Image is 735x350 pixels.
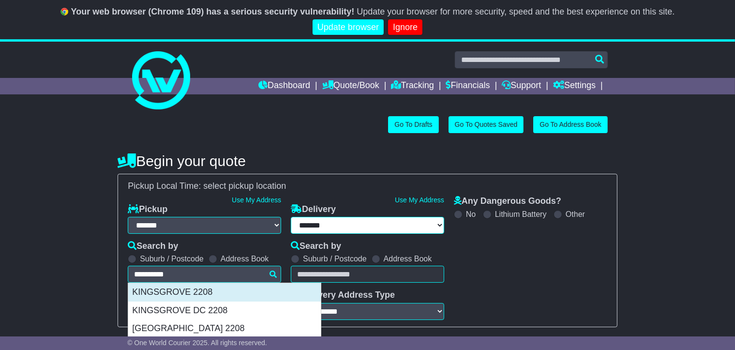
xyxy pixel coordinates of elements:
[313,19,384,35] a: Update browser
[71,7,355,16] b: Your web browser (Chrome 109) has a serious security vulnerability!
[128,204,167,215] label: Pickup
[128,320,321,338] div: [GEOGRAPHIC_DATA] 2208
[395,196,444,204] a: Use My Address
[446,78,490,94] a: Financials
[449,116,524,133] a: Go To Quotes Saved
[384,254,432,263] label: Address Book
[357,7,675,16] span: Update your browser for more security, speed and the best experience on this site.
[203,181,286,191] span: select pickup location
[388,116,438,133] a: Go To Drafts
[502,78,541,94] a: Support
[258,78,310,94] a: Dashboard
[221,254,269,263] label: Address Book
[127,339,267,347] span: © One World Courier 2025. All rights reserved.
[291,204,336,215] label: Delivery
[118,153,617,169] h4: Begin your quote
[466,210,476,219] label: No
[388,19,422,35] a: Ignore
[322,78,379,94] a: Quote/Book
[123,181,612,192] div: Pickup Local Time:
[391,78,434,94] a: Tracking
[303,254,367,263] label: Suburb / Postcode
[553,78,596,94] a: Settings
[140,254,204,263] label: Suburb / Postcode
[128,241,178,252] label: Search by
[128,283,321,302] div: KINGSGROVE 2208
[566,210,585,219] label: Other
[291,241,341,252] label: Search by
[454,196,561,207] label: Any Dangerous Goods?
[495,210,547,219] label: Lithium Battery
[291,290,395,301] label: Delivery Address Type
[232,196,281,204] a: Use My Address
[533,116,607,133] a: Go To Address Book
[128,302,321,320] div: KINGSGROVE DC 2208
